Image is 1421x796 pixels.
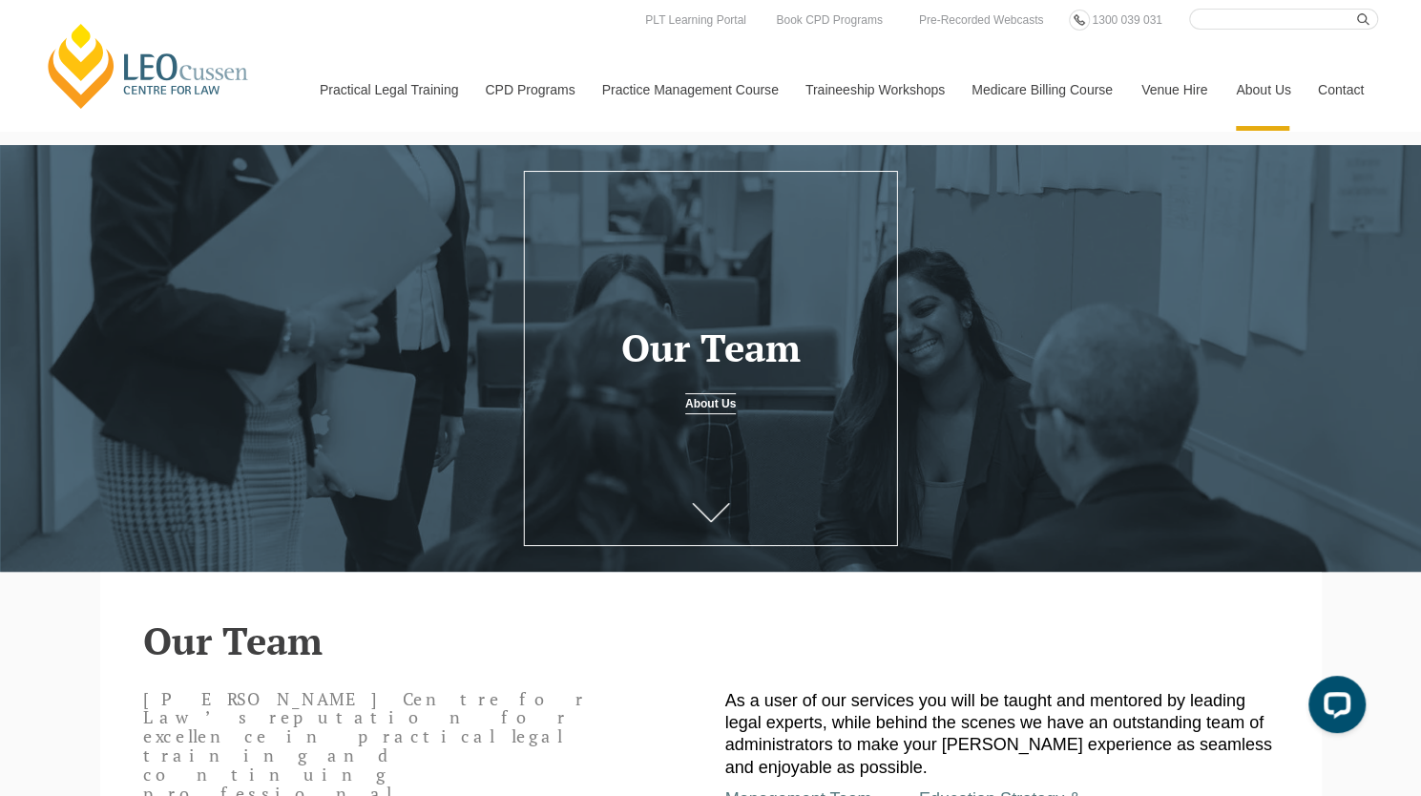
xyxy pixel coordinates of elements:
a: Contact [1304,49,1378,131]
a: CPD Programs [470,49,587,131]
a: Venue Hire [1127,49,1222,131]
a: About Us [685,393,736,414]
p: As a user of our services you will be taught and mentored by leading legal experts, while behind ... [725,690,1279,780]
a: PLT Learning Portal [640,10,751,31]
a: Practical Legal Training [305,49,471,131]
iframe: LiveChat chat widget [1293,668,1373,748]
a: Traineeship Workshops [791,49,957,131]
a: Book CPD Programs [771,10,887,31]
a: 1300 039 031 [1087,10,1166,31]
a: [PERSON_NAME] Centre for Law [43,21,254,111]
a: Medicare Billing Course [957,49,1127,131]
a: Practice Management Course [588,49,791,131]
h1: Our Team [540,326,881,368]
h2: Our Team [143,619,1279,661]
a: Pre-Recorded Webcasts [914,10,1049,31]
a: About Us [1222,49,1304,131]
span: 1300 039 031 [1092,13,1161,27]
